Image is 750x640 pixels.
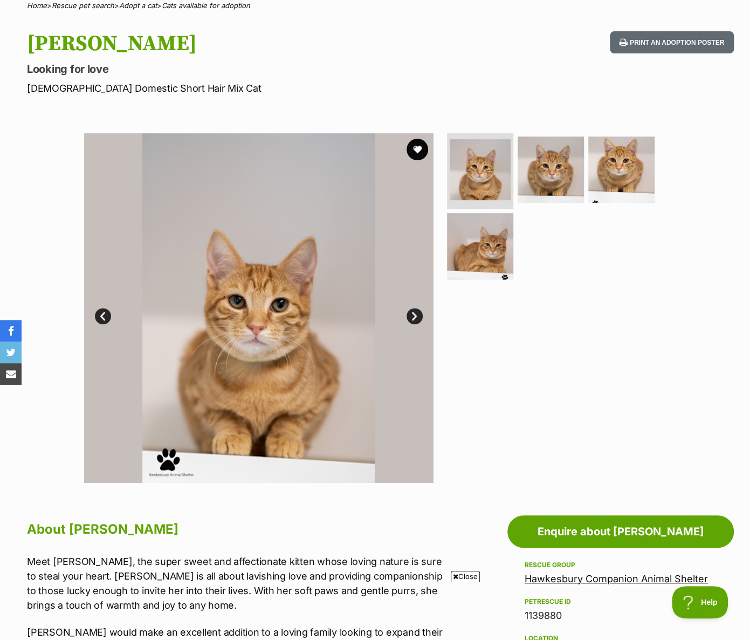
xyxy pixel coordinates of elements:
iframe: Advertisement [114,586,637,635]
a: Hawkesbury Companion Animal Shelter [525,573,708,584]
p: Meet [PERSON_NAME], the super sweet and affectionate kitten whose loving nature is sure to steal ... [27,554,447,612]
iframe: Help Scout Beacon - Open [672,586,728,618]
img: Photo of Velma [518,137,584,203]
button: favourite [407,139,428,160]
a: Home [27,1,47,10]
h2: About [PERSON_NAME] [27,518,447,541]
a: Next [407,308,423,324]
a: Adopt a cat [119,1,157,10]
img: Photo of Velma [447,213,513,280]
a: Enquire about [PERSON_NAME] [507,515,734,548]
h1: [PERSON_NAME] [27,31,458,56]
img: Photo of Velma [84,133,434,483]
button: Print an adoption poster [610,31,734,53]
a: Rescue pet search [52,1,114,10]
p: [DEMOGRAPHIC_DATA] Domestic Short Hair Mix Cat [27,81,458,96]
a: Prev [95,308,111,324]
p: Looking for love [27,62,458,77]
div: Rescue group [525,561,717,569]
a: Cats available for adoption [162,1,250,10]
img: Photo of Velma [450,139,511,200]
span: Close [451,571,480,582]
img: Photo of Velma [588,137,655,203]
